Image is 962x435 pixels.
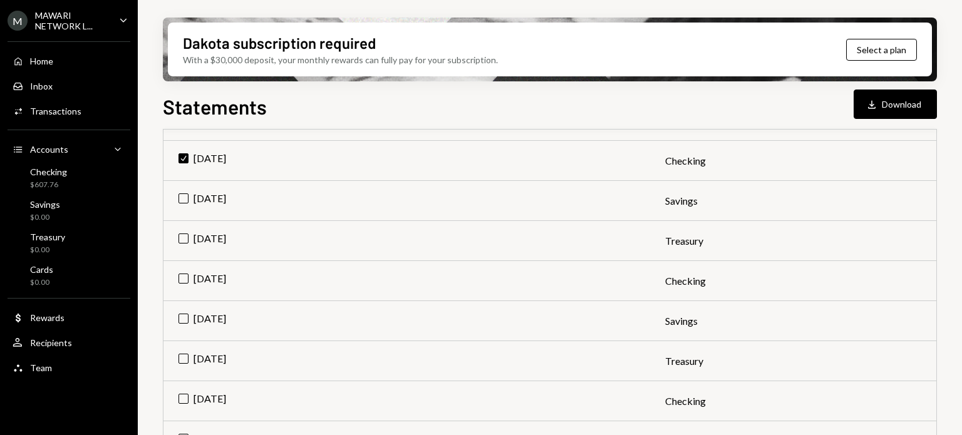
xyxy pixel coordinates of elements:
[30,277,53,288] div: $0.00
[183,53,498,66] div: With a $30,000 deposit, your monthly rewards can fully pay for your subscription.
[8,331,130,354] a: Recipients
[8,306,130,329] a: Rewards
[8,195,130,225] a: Savings$0.00
[30,56,53,66] div: Home
[650,141,936,181] td: Checking
[650,221,936,261] td: Treasury
[30,180,67,190] div: $607.76
[30,232,65,242] div: Treasury
[650,381,936,421] td: Checking
[650,301,936,341] td: Savings
[30,106,81,116] div: Transactions
[854,90,937,119] button: Download
[8,138,130,160] a: Accounts
[650,261,936,301] td: Checking
[30,166,67,177] div: Checking
[35,10,109,31] div: MAWARI NETWORK L...
[8,163,130,193] a: Checking$607.76
[30,264,53,275] div: Cards
[846,39,917,61] button: Select a plan
[183,33,376,53] div: Dakota subscription required
[30,337,72,348] div: Recipients
[8,100,130,122] a: Transactions
[30,199,60,210] div: Savings
[8,11,28,31] div: M
[30,144,68,155] div: Accounts
[30,312,65,323] div: Rewards
[30,362,52,373] div: Team
[30,245,65,255] div: $0.00
[650,341,936,381] td: Treasury
[8,260,130,290] a: Cards$0.00
[8,228,130,258] a: Treasury$0.00
[163,94,267,119] h1: Statements
[30,212,60,223] div: $0.00
[650,181,936,221] td: Savings
[8,49,130,72] a: Home
[30,81,53,91] div: Inbox
[8,356,130,379] a: Team
[8,74,130,97] a: Inbox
